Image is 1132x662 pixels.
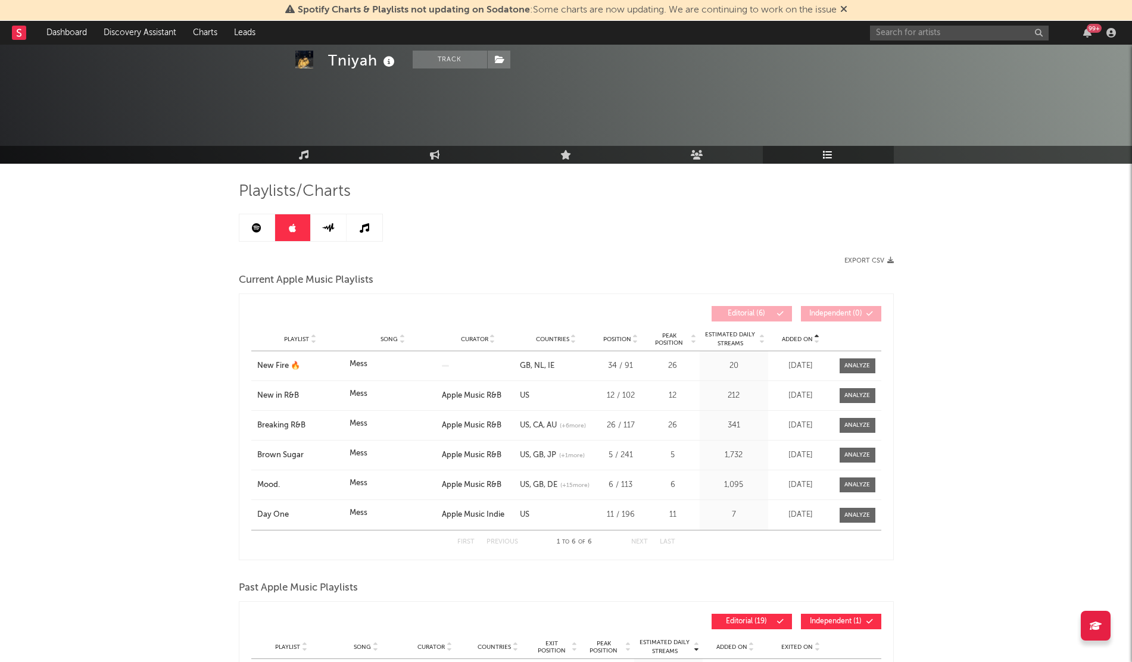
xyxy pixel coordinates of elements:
span: Peak Position [584,640,624,654]
a: NL [531,362,544,370]
a: US [520,511,529,519]
div: 20 [703,360,765,372]
div: 1,095 [703,479,765,491]
span: Added On [782,336,813,343]
button: Last [660,539,675,545]
div: 341 [703,420,765,432]
span: Estimated Daily Streams [703,330,758,348]
button: Track [413,51,487,68]
span: Editorial ( 19 ) [719,618,774,625]
div: [DATE] [771,420,831,432]
span: Curator [417,644,445,651]
strong: Apple Music R&B [442,481,501,489]
div: 1 6 6 [542,535,607,549]
div: 5 / 241 [598,449,643,461]
button: Editorial(19) [712,614,792,629]
button: 99+ [1083,28,1092,38]
a: Apple Music R&B [442,451,501,459]
button: Next [631,539,648,545]
div: Mess [350,477,367,489]
a: Dashboard [38,21,95,45]
a: Apple Music Indie [442,511,504,519]
strong: Apple Music R&B [442,421,501,429]
div: [DATE] [771,509,831,521]
input: Search for artists [870,26,1049,40]
span: Curator [461,336,488,343]
a: GB [529,481,544,489]
span: (+ 6 more) [560,421,586,430]
span: Song [381,336,398,343]
span: Added On [716,644,747,651]
button: First [457,539,475,545]
div: 1,732 [703,449,765,461]
a: AU [543,421,557,429]
div: 26 / 117 [598,420,643,432]
a: New in R&B [257,390,344,402]
a: GB [520,362,531,370]
a: Brown Sugar [257,449,344,461]
span: (+ 1 more) [559,451,585,460]
div: Mess [350,388,367,400]
a: JP [544,451,556,459]
span: Past Apple Music Playlists [239,581,358,595]
span: Countries [478,644,511,651]
div: 11 / 196 [598,509,643,521]
a: Apple Music R&B [442,392,501,399]
span: of [578,539,585,545]
div: [DATE] [771,390,831,402]
div: [DATE] [771,449,831,461]
span: Playlist [275,644,300,651]
span: Song [354,644,371,651]
a: CA [529,421,543,429]
span: Estimated Daily Streams [637,638,693,656]
a: US [520,451,529,459]
div: New Fire 🔥 [257,360,344,372]
div: Mess [350,448,367,460]
span: Exit Position [533,640,570,654]
div: 6 [649,479,697,491]
div: 34 / 91 [598,360,643,372]
span: Exited On [781,644,813,651]
div: 11 [649,509,697,521]
a: Breaking R&B [257,420,344,432]
span: Countries [536,336,569,343]
a: Discovery Assistant [95,21,185,45]
span: Spotify Charts & Playlists not updating on Sodatone [298,5,530,15]
div: Mess [350,358,367,370]
span: Playlist [284,336,309,343]
a: US [520,481,529,489]
div: 7 [703,509,765,521]
span: Position [603,336,631,343]
span: Independent ( 0 ) [809,310,863,317]
div: 6 / 113 [598,479,643,491]
div: 212 [703,390,765,402]
a: US [520,392,529,399]
span: : Some charts are now updating. We are continuing to work on the issue [298,5,837,15]
div: Mess [350,418,367,430]
a: Day One [257,509,344,521]
a: GB [529,451,544,459]
span: to [562,539,569,545]
button: Editorial(6) [712,306,792,321]
span: Independent ( 1 ) [809,618,863,625]
button: Export CSV [844,257,894,264]
div: 26 [649,420,697,432]
span: Current Apple Music Playlists [239,273,373,288]
span: Playlists/Charts [239,185,351,199]
a: Mood. [257,479,344,491]
div: Mess [350,507,367,519]
a: DE [544,481,557,489]
div: [DATE] [771,360,831,372]
button: Independent(1) [801,614,881,629]
button: Independent(0) [801,306,881,321]
button: Previous [487,539,518,545]
div: 12 [649,390,697,402]
span: Peak Position [649,332,690,346]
